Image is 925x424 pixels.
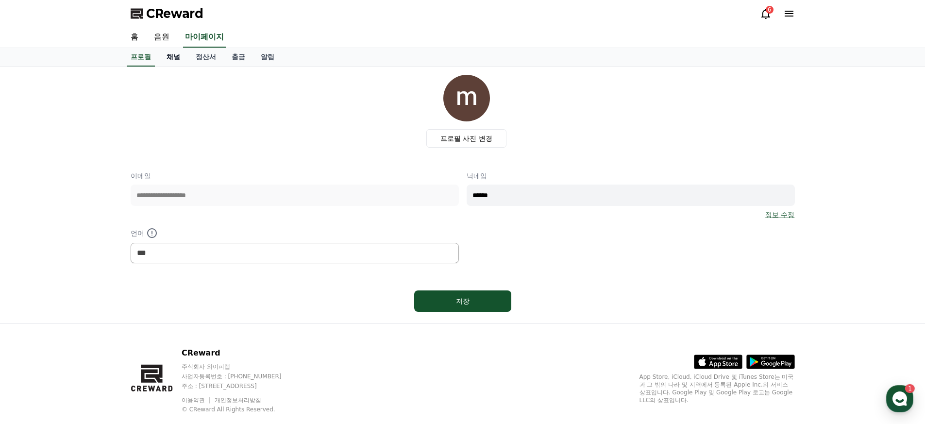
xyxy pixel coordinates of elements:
button: 저장 [414,290,511,312]
p: 사업자등록번호 : [PHONE_NUMBER] [182,373,300,380]
a: 정보 수정 [765,210,794,220]
p: © CReward All Rights Reserved. [182,406,300,413]
a: 설정 [125,308,186,332]
p: 닉네임 [467,171,795,181]
a: 1대화 [64,308,125,332]
a: 홈 [3,308,64,332]
a: 마이페이지 [183,27,226,48]
div: 저장 [434,296,492,306]
span: 설정 [150,322,162,330]
a: 6 [760,8,772,19]
a: 음원 [146,27,177,48]
a: 개인정보처리방침 [215,397,261,404]
p: 이메일 [131,171,459,181]
label: 프로필 사진 변경 [426,129,506,148]
span: 대화 [89,323,101,331]
p: 언어 [131,227,459,239]
a: 출금 [224,48,253,67]
div: 6 [766,6,774,14]
span: 홈 [31,322,36,330]
a: 알림 [253,48,282,67]
a: 채널 [159,48,188,67]
p: 주소 : [STREET_ADDRESS] [182,382,300,390]
a: 정산서 [188,48,224,67]
img: profile_image [443,75,490,121]
span: 1 [99,307,102,315]
a: 프로필 [127,48,155,67]
a: 이용약관 [182,397,212,404]
a: CReward [131,6,203,21]
p: 주식회사 와이피랩 [182,363,300,371]
span: CReward [146,6,203,21]
p: App Store, iCloud, iCloud Drive 및 iTunes Store는 미국과 그 밖의 나라 및 지역에서 등록된 Apple Inc.의 서비스 상표입니다. Goo... [639,373,795,404]
a: 홈 [123,27,146,48]
p: CReward [182,347,300,359]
